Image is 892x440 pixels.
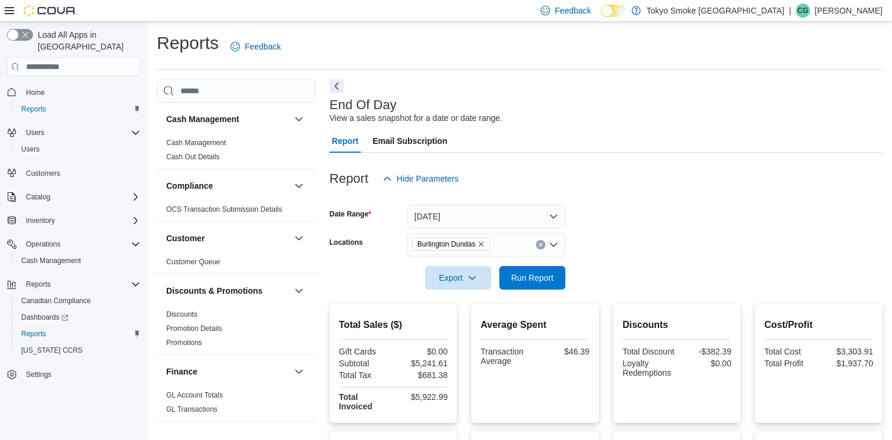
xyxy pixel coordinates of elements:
[12,141,145,157] button: Users
[21,214,60,228] button: Inventory
[339,392,373,411] strong: Total Invoiced
[432,266,484,290] span: Export
[157,255,315,274] div: Customer
[623,347,674,356] div: Total Discount
[166,310,198,318] a: Discounts
[166,390,223,400] span: GL Account Totals
[157,202,315,221] div: Compliance
[157,388,315,421] div: Finance
[330,209,371,219] label: Date Range
[21,329,46,339] span: Reports
[815,4,883,18] p: [PERSON_NAME]
[478,241,485,248] button: Remove Burlington Dundas from selection in this group
[396,370,447,380] div: $681.38
[2,124,145,141] button: Users
[166,324,222,333] a: Promotion Details
[536,240,545,249] button: Clear input
[17,343,140,357] span: Washington CCRS
[2,189,145,205] button: Catalog
[412,238,491,251] span: Burlington Dundas
[292,179,306,193] button: Compliance
[166,113,239,125] h3: Cash Management
[21,84,140,99] span: Home
[21,86,50,100] a: Home
[330,112,502,124] div: View a sales snapshot for a date or date range.
[21,277,55,291] button: Reports
[17,294,96,308] a: Canadian Compliance
[764,347,816,356] div: Total Cost
[166,405,218,414] span: GL Transactions
[378,167,463,191] button: Hide Parameters
[157,31,219,55] h1: Reports
[17,254,85,268] a: Cash Management
[166,180,213,192] h3: Compliance
[549,240,558,249] button: Open list of options
[7,78,140,413] nav: Complex example
[601,5,626,17] input: Dark Mode
[26,370,51,379] span: Settings
[166,366,198,377] h3: Finance
[33,29,140,52] span: Load All Apps in [GEOGRAPHIC_DATA]
[166,391,223,399] a: GL Account Totals
[332,129,358,153] span: Report
[166,405,218,413] a: GL Transactions
[2,212,145,229] button: Inventory
[166,232,205,244] h3: Customer
[17,310,73,324] a: Dashboards
[623,318,732,332] h2: Discounts
[157,136,315,169] div: Cash Management
[26,128,44,137] span: Users
[679,347,731,356] div: -$382.39
[2,366,145,383] button: Settings
[339,347,391,356] div: Gift Cards
[166,139,226,147] a: Cash Management
[166,257,220,267] span: Customer Queue
[12,101,145,117] button: Reports
[2,236,145,252] button: Operations
[511,272,554,284] span: Run Report
[330,98,397,112] h3: End Of Day
[21,145,40,154] span: Users
[339,318,448,332] h2: Total Sales ($)
[245,41,281,52] span: Feedback
[292,284,306,298] button: Discounts & Promotions
[166,258,220,266] a: Customer Queue
[12,342,145,359] button: [US_STATE] CCRS
[330,172,368,186] h3: Report
[21,296,91,306] span: Canadian Compliance
[679,359,731,368] div: $0.00
[17,343,87,357] a: [US_STATE] CCRS
[17,294,140,308] span: Canadian Compliance
[26,216,55,225] span: Inventory
[21,313,68,322] span: Dashboards
[2,276,145,293] button: Reports
[12,326,145,342] button: Reports
[21,190,55,204] button: Catalog
[2,165,145,182] button: Customers
[373,129,447,153] span: Email Subscription
[21,166,140,180] span: Customers
[21,367,140,382] span: Settings
[12,252,145,269] button: Cash Management
[21,126,49,140] button: Users
[21,190,140,204] span: Catalog
[166,205,282,214] span: OCS Transaction Submission Details
[24,5,77,17] img: Cova
[821,347,873,356] div: $3,303.91
[26,192,50,202] span: Catalog
[26,280,51,289] span: Reports
[623,359,674,377] div: Loyalty Redemptions
[396,359,447,368] div: $5,241.61
[166,180,289,192] button: Compliance
[407,205,565,228] button: [DATE]
[166,232,289,244] button: Customer
[157,307,315,354] div: Discounts & Promotions
[798,4,808,18] span: CG
[26,239,61,249] span: Operations
[17,254,140,268] span: Cash Management
[12,293,145,309] button: Canadian Compliance
[17,142,44,156] a: Users
[17,142,140,156] span: Users
[292,112,306,126] button: Cash Management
